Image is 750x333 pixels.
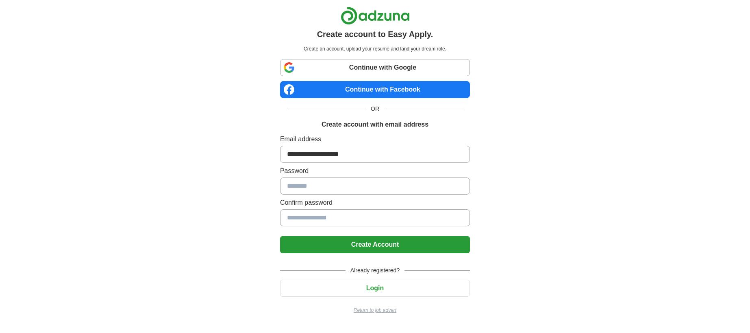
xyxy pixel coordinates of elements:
[280,198,470,208] label: Confirm password
[317,28,433,40] h1: Create account to Easy Apply.
[366,105,384,113] span: OR
[280,236,470,253] button: Create Account
[282,45,468,53] p: Create an account, upload your resume and land your dream role.
[280,134,470,144] label: Email address
[280,280,470,297] button: Login
[341,7,410,25] img: Adzuna logo
[346,266,404,275] span: Already registered?
[322,120,428,129] h1: Create account with email address
[280,59,470,76] a: Continue with Google
[280,307,470,314] a: Return to job advert
[280,81,470,98] a: Continue with Facebook
[280,166,470,176] label: Password
[280,285,470,291] a: Login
